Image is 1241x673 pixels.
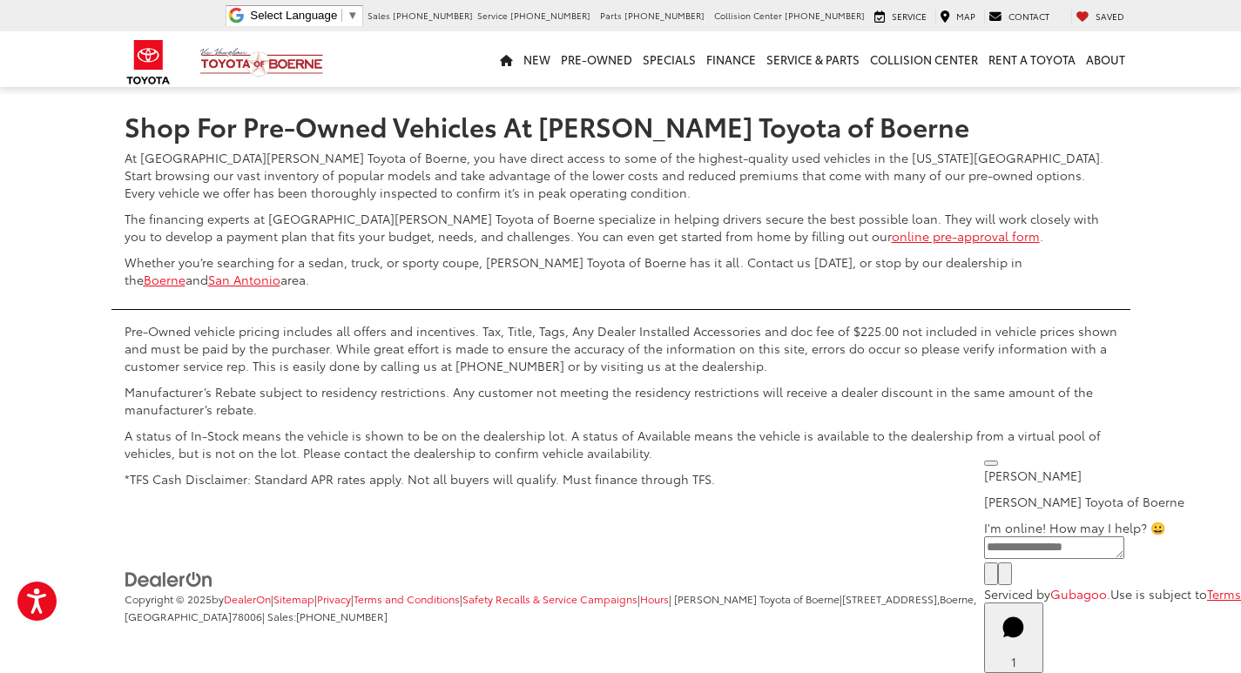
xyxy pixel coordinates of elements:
[669,591,840,606] span: | [PERSON_NAME] Toyota of Boerne
[624,9,705,22] span: [PHONE_NUMBER]
[351,591,460,606] span: |
[232,609,262,623] span: 78006
[347,9,358,22] span: ▼
[865,31,983,87] a: Collision Center
[477,9,508,22] span: Service
[125,383,1117,418] p: Manufacturer’s Rebate subject to residency restrictions. Any customer not meeting the residency r...
[935,10,980,24] a: Map
[250,9,358,22] a: Select Language​
[125,210,1117,245] p: The financing experts at [GEOGRAPHIC_DATA][PERSON_NAME] Toyota of Boerne specialize in helping dr...
[984,585,1050,602] span: Serviced by
[892,227,1040,245] a: online pre-approval form
[314,591,351,606] span: |
[556,31,637,87] a: Pre-Owned
[640,591,669,606] a: Hours
[956,10,975,23] span: Map
[125,470,1117,488] p: *TFS Cash Disclaimer: Standard APR rates apply. Not all buyers will qualify. Must finance through...
[984,10,1054,24] a: Contact
[462,591,637,606] a: Safety Recalls & Service Campaigns, Opens in a new tab
[984,562,998,585] button: Chat with SMS
[940,591,976,606] span: Boerne,
[125,570,213,589] img: DealerOn
[125,427,1117,461] p: A status of In-Stock means the vehicle is shown to be on the dealership lot. A status of Availabl...
[842,591,940,606] span: [STREET_ADDRESS],
[637,31,701,87] a: Specials
[368,9,390,22] span: Sales
[271,591,314,606] span: |
[518,31,556,87] a: New
[984,461,998,466] button: Close
[1207,585,1241,602] a: Terms
[998,562,1012,585] button: Send Message
[125,609,232,623] span: [GEOGRAPHIC_DATA]
[892,10,927,23] span: Service
[701,31,761,87] a: Finance
[714,9,782,22] span: Collision Center
[510,9,590,22] span: [PHONE_NUMBER]
[984,602,1043,673] button: Toggle Chat Window
[354,591,460,606] a: Terms and Conditions
[870,10,931,24] a: Service
[600,9,622,22] span: Parts
[1096,10,1124,23] span: Saved
[983,31,1081,87] a: Rent a Toyota
[296,609,388,623] span: [PHONE_NUMBER]
[250,9,337,22] span: Select Language
[144,271,185,288] a: Boerne
[460,591,637,606] span: |
[208,271,280,288] a: San Antonio
[637,591,669,606] span: |
[116,34,181,91] img: Toyota
[125,322,1117,374] p: Pre-Owned vehicle pricing includes all offers and incentives. Tax, Title, Tags, Any Dealer Instal...
[262,609,388,623] span: | Sales:
[984,467,1241,484] p: [PERSON_NAME]
[393,9,473,22] span: [PHONE_NUMBER]
[984,536,1124,559] textarea: Type your message
[125,253,1117,288] p: Whether you’re searching for a sedan, truck, or sporty coupe, [PERSON_NAME] Toyota of Boerne has ...
[785,9,865,22] span: [PHONE_NUMBER]
[991,605,1036,650] svg: Start Chat
[984,519,1165,536] span: I'm online! How may I help? 😀
[984,493,1241,510] p: [PERSON_NAME] Toyota of Boerne
[317,591,351,606] a: Privacy
[1011,653,1016,670] span: 1
[495,31,518,87] a: Home
[984,449,1241,602] div: Close[PERSON_NAME][PERSON_NAME] Toyota of BoerneI'm online! How may I help? 😀Type your messageCha...
[125,111,1117,140] h2: Shop For Pre-Owned Vehicles At [PERSON_NAME] Toyota of Boerne
[125,591,212,606] span: Copyright © 2025
[224,591,271,606] a: DealerOn Home Page
[199,47,324,77] img: Vic Vaughan Toyota of Boerne
[125,569,213,587] a: DealerOn
[1050,585,1110,602] a: Gubagoo.
[212,591,271,606] span: by
[273,591,314,606] a: Sitemap
[1008,10,1049,23] span: Contact
[1110,585,1207,602] span: Use is subject to
[125,149,1117,201] p: At [GEOGRAPHIC_DATA][PERSON_NAME] Toyota of Boerne, you have direct access to some of the highest...
[1081,31,1130,87] a: About
[761,31,865,87] a: Service & Parts: Opens in a new tab
[1071,10,1129,24] a: My Saved Vehicles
